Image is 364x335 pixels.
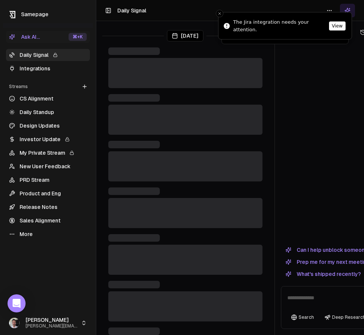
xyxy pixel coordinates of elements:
[6,93,90,105] a: CS Alignment
[117,7,146,14] h1: Daily Signal
[216,10,223,17] button: Close toast
[9,318,20,328] img: _image
[6,31,90,43] button: Ask AI...⌘+K
[68,33,87,41] div: ⌘ +K
[6,49,90,61] a: Daily Signal
[6,228,90,240] a: More
[329,21,346,30] button: View
[6,120,90,132] a: Design Updates
[6,81,90,93] div: Streams
[6,133,90,145] a: Investor Update
[8,294,26,312] div: Open Intercom Messenger
[26,323,78,329] span: [PERSON_NAME][EMAIL_ADDRESS]
[6,62,90,75] a: Integrations
[6,106,90,118] a: Daily Standup
[6,215,90,227] a: Sales Alignment
[6,201,90,213] a: Release Notes
[6,187,90,199] a: Product and Eng
[21,11,49,17] span: Samepage
[6,160,90,172] a: New User Feedback
[167,30,203,41] div: [DATE]
[6,147,90,159] a: My Private Stream
[6,174,90,186] a: PRD Stream
[9,33,40,41] div: Ask AI...
[287,312,318,323] button: Search
[6,314,90,332] button: [PERSON_NAME][PERSON_NAME][EMAIL_ADDRESS]
[233,18,327,33] div: The Jira integration needs your attention.
[26,317,78,324] span: [PERSON_NAME]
